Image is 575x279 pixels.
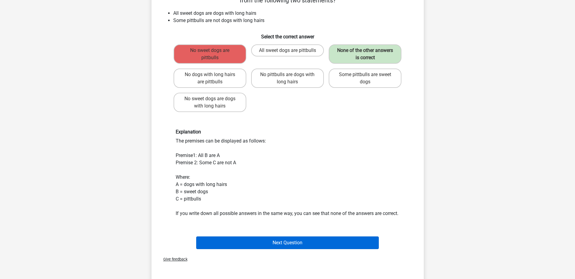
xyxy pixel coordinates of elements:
[173,10,414,17] li: All sweet dogs are dogs with long hairs
[329,44,401,64] label: None of the other answers is correct
[196,236,379,249] button: Next Question
[329,69,401,88] label: Some pittbulls are sweet dogs
[174,93,246,112] label: No sweet dogs are dogs with long hairs
[158,257,187,261] span: Give feedback
[251,44,324,56] label: All sweet dogs are pittbulls
[171,129,404,217] div: The premises can be displayed as follows: Premise1: All B are A Premise 2: Some C are not A Where...
[173,17,414,24] li: Some pittbulls are not dogs with long hairs
[174,44,246,64] label: No sweet dogs are pittbulls
[176,129,400,135] h6: Explanation
[161,29,414,40] h6: Select the correct answer
[251,69,324,88] label: No pittbulls are dogs with long hairs
[174,69,246,88] label: No dogs with long hairs are pittbulls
